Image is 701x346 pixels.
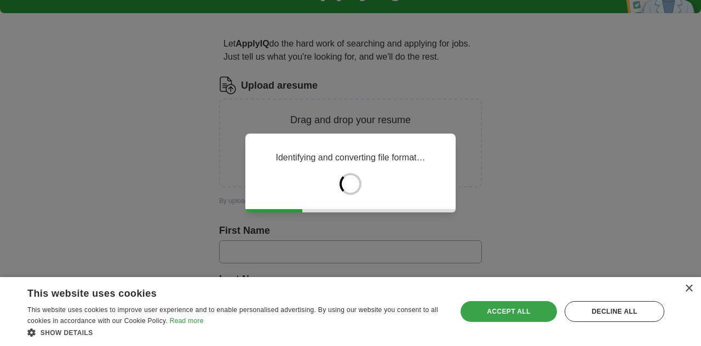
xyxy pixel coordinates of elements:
p: Identifying and converting file format… [275,151,425,164]
div: Show details [27,327,444,338]
div: This website uses cookies [27,284,417,300]
span: Show details [41,329,93,337]
div: Close [685,285,693,293]
a: Read more, opens a new window [170,317,204,325]
div: Accept all [461,301,557,322]
div: Decline all [565,301,664,322]
span: This website uses cookies to improve user experience and to enable personalised advertising. By u... [27,306,438,325]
